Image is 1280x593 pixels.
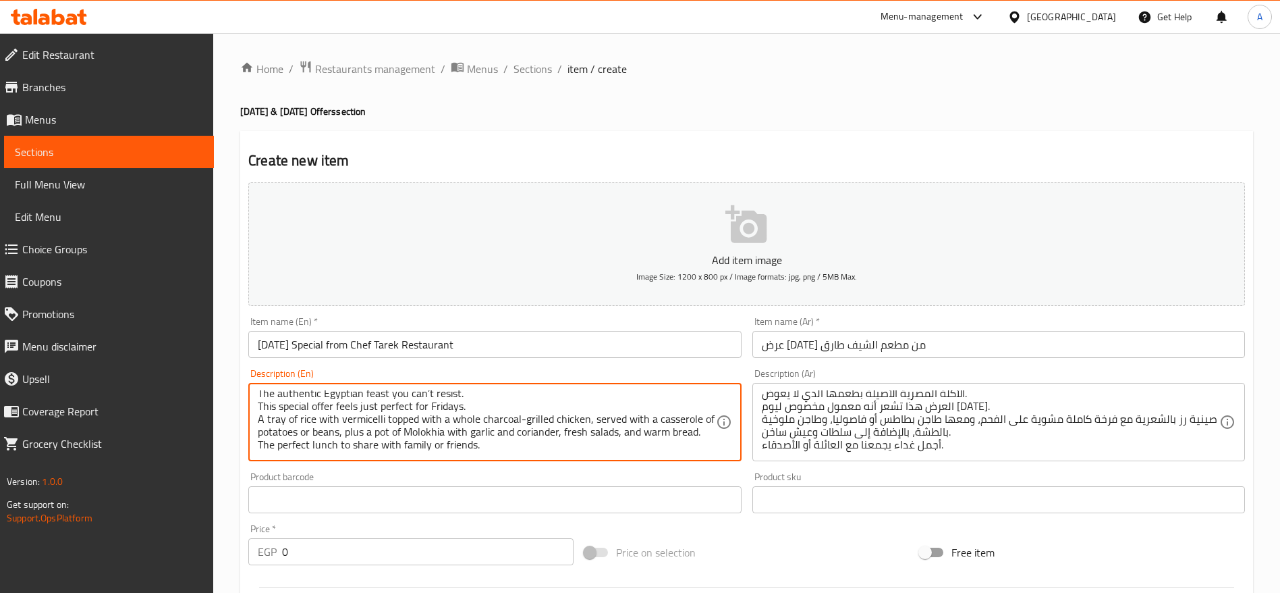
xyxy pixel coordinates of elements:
span: Promotions [22,306,203,322]
a: Sections [4,136,214,168]
span: Restaurants management [315,61,435,77]
a: Menus [451,60,498,78]
textarea: الأكلة المصرية الأصيلة بطعمها الذي لا يعوض. العرض هذا تشعر أنه معمول مخصوص ليوم [DATE]. صينية رز ... [762,390,1219,455]
span: Menus [467,61,498,77]
input: Enter name Ar [752,331,1245,358]
a: Edit Menu [4,201,214,233]
h4: [DATE] & [DATE] Offers section [240,105,1253,118]
span: Coverage Report [22,403,203,419]
span: Choice Groups [22,241,203,257]
textarea: The authentic Egyptian feast you can’t resist. This special offer feels just perfect for Fridays.... [258,390,715,455]
span: Branches [22,79,203,95]
button: Add item imageImage Size: 1200 x 800 px / Image formats: jpg, png / 5MB Max. [248,182,1245,306]
span: Coupons [22,274,203,290]
span: Edit Menu [15,209,203,225]
span: A [1257,9,1262,24]
input: Please enter product barcode [248,486,741,513]
span: Edit Restaurant [22,47,203,63]
span: Free item [951,544,995,561]
a: Support.OpsPlatform [7,509,92,527]
span: Version: [7,473,40,490]
a: Home [240,61,283,77]
span: Full Menu View [15,176,203,192]
a: Full Menu View [4,168,214,201]
a: Sections [513,61,552,77]
span: Price on selection [616,544,696,561]
div: [GEOGRAPHIC_DATA] [1027,9,1116,24]
input: Enter name En [248,331,741,358]
li: / [289,61,294,77]
span: Image Size: 1200 x 800 px / Image formats: jpg, png / 5MB Max. [636,269,857,284]
input: Please enter price [282,538,574,565]
a: Restaurants management [299,60,435,78]
span: Sections [15,144,203,160]
span: Menu disclaimer [22,338,203,355]
span: item / create [567,61,627,77]
input: Please enter product sku [752,486,1245,513]
nav: breadcrumb [240,60,1253,78]
div: Menu-management [881,9,964,25]
p: Add item image [269,252,1224,268]
li: / [503,61,508,77]
h2: Create new item [248,151,1245,171]
span: Upsell [22,371,203,387]
span: Menus [25,111,203,128]
span: Grocery Checklist [22,436,203,452]
p: EGP [258,544,277,560]
li: / [441,61,445,77]
span: 1.0.0 [42,473,63,490]
span: Get support on: [7,496,69,513]
li: / [557,61,562,77]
